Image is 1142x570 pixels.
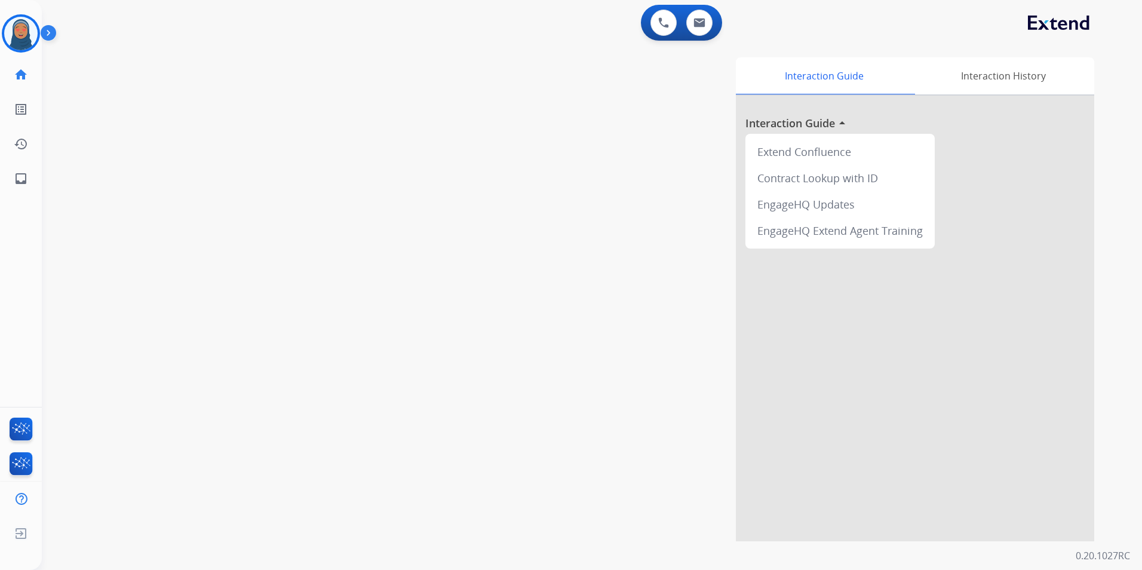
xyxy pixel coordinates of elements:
mat-icon: list_alt [14,102,28,117]
div: Extend Confluence [750,139,930,165]
div: EngageHQ Extend Agent Training [750,217,930,244]
mat-icon: home [14,68,28,82]
mat-icon: history [14,137,28,151]
div: Interaction Guide [736,57,912,94]
div: Contract Lookup with ID [750,165,930,191]
p: 0.20.1027RC [1076,548,1130,563]
div: EngageHQ Updates [750,191,930,217]
mat-icon: inbox [14,171,28,186]
img: avatar [4,17,38,50]
div: Interaction History [912,57,1094,94]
